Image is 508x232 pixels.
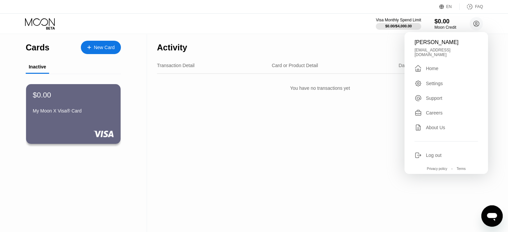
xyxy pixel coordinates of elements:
div: EN [446,4,452,9]
div: FAQ [475,4,483,9]
div: $0.00 / $4,000.00 [385,24,412,28]
div: FAQ [460,3,483,10]
div: New Card [81,41,121,54]
div:  [414,64,422,72]
div: Home [426,66,438,71]
div: $0.00My Moon X Visa® Card [26,84,121,144]
div: Support [414,94,478,102]
iframe: Button to launch messaging window [481,205,503,227]
div: Inactive [29,64,46,69]
div: About Us [414,124,478,131]
div: Careers [414,109,478,117]
div: You have no transactions yet [157,79,483,97]
div: $0.00 [33,91,51,99]
div: Home [414,64,478,72]
div: Log out [414,152,478,159]
div: New Card [94,45,115,50]
div: Cards [26,43,49,52]
div: My Moon X Visa® Card [33,108,114,113]
div: Support [426,95,442,101]
div: Activity [157,43,187,52]
div: Terms [457,167,466,171]
div: $0.00Moon Credit [435,18,456,30]
div: Log out [426,153,442,158]
div: Date & Time [398,63,424,68]
div: Settings [426,81,443,86]
div: Transaction Detail [157,63,194,68]
div: [EMAIL_ADDRESS][DOMAIN_NAME] [414,48,478,57]
div: Privacy policy [427,167,447,171]
div: Settings [414,80,478,87]
div: About Us [426,125,445,130]
div: $0.00 [435,18,456,25]
div: Careers [426,110,443,115]
div: EN [439,3,460,10]
div: Moon Credit [435,25,456,30]
div: Visa Monthly Spend Limit [376,18,421,22]
div: Card or Product Detail [272,63,318,68]
div: Visa Monthly Spend Limit$0.00/$4,000.00 [376,18,421,30]
div: [PERSON_NAME] [414,39,478,45]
